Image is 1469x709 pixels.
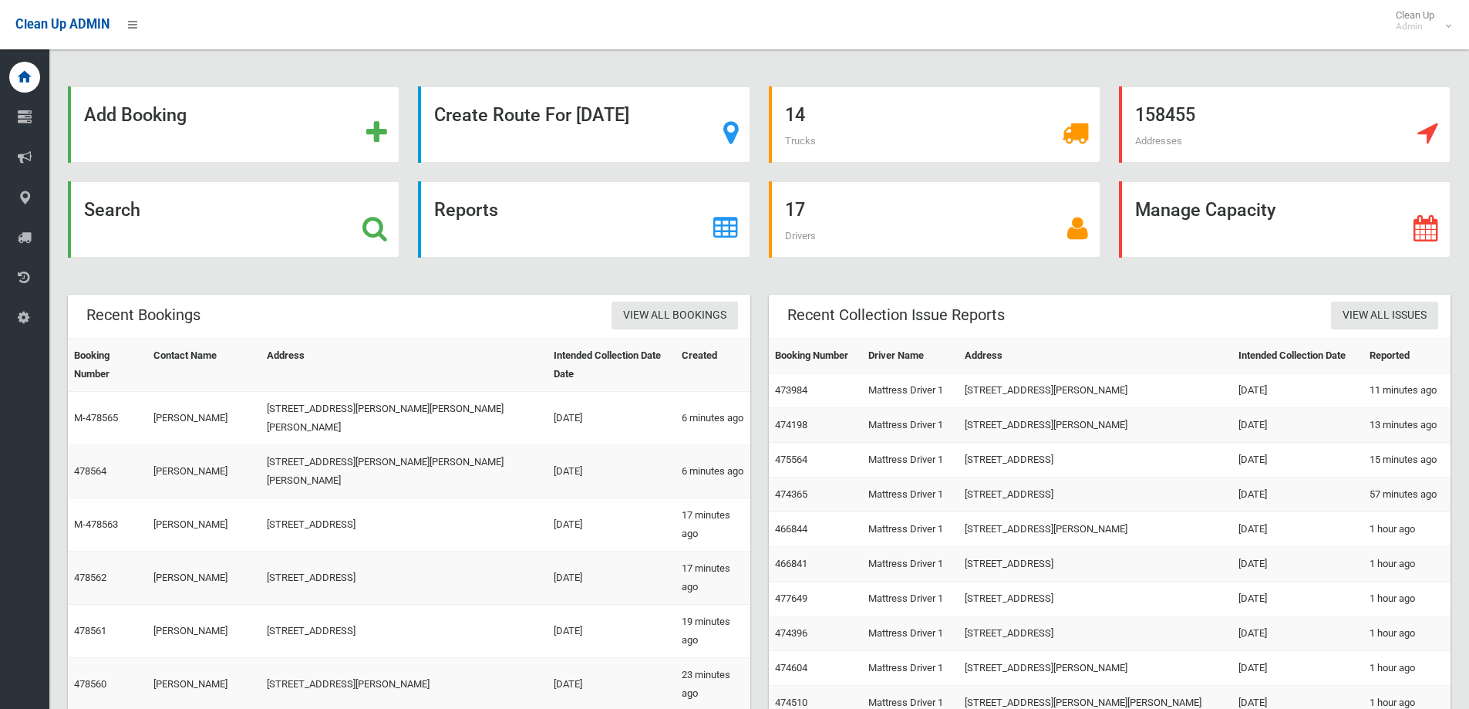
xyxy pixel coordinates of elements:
[775,662,807,674] a: 474604
[261,605,548,658] td: [STREET_ADDRESS]
[147,605,261,658] td: [PERSON_NAME]
[769,300,1023,330] header: Recent Collection Issue Reports
[676,339,750,392] th: Created
[769,181,1100,258] a: 17 Drivers
[74,678,106,690] a: 478560
[1232,582,1363,616] td: [DATE]
[548,339,676,392] th: Intended Collection Date Date
[862,616,958,651] td: Mattress Driver 1
[775,697,807,708] a: 474510
[862,547,958,582] td: Mattress Driver 1
[74,465,106,477] a: 478564
[959,339,1232,373] th: Address
[147,552,261,605] td: [PERSON_NAME]
[418,86,750,163] a: Create Route For [DATE]
[147,498,261,552] td: [PERSON_NAME]
[959,373,1232,408] td: [STREET_ADDRESS][PERSON_NAME]
[68,181,399,258] a: Search
[261,498,548,552] td: [STREET_ADDRESS]
[74,625,106,636] a: 478561
[74,518,118,530] a: M-478563
[84,104,187,126] strong: Add Booking
[1363,547,1450,582] td: 1 hour ago
[1388,9,1450,32] span: Clean Up
[68,339,147,392] th: Booking Number
[1232,616,1363,651] td: [DATE]
[959,443,1232,478] td: [STREET_ADDRESS]
[418,181,750,258] a: Reports
[261,552,548,605] td: [STREET_ADDRESS]
[1232,512,1363,547] td: [DATE]
[1331,302,1438,330] a: View All Issues
[74,572,106,583] a: 478562
[612,302,738,330] a: View All Bookings
[676,392,750,445] td: 6 minutes ago
[261,445,548,498] td: [STREET_ADDRESS][PERSON_NAME][PERSON_NAME][PERSON_NAME]
[775,593,807,604] a: 477649
[1135,135,1182,147] span: Addresses
[1363,443,1450,478] td: 15 minutes ago
[147,339,261,392] th: Contact Name
[68,300,219,330] header: Recent Bookings
[147,392,261,445] td: [PERSON_NAME]
[261,339,548,392] th: Address
[1119,181,1450,258] a: Manage Capacity
[959,616,1232,651] td: [STREET_ADDRESS]
[862,582,958,616] td: Mattress Driver 1
[147,445,261,498] td: [PERSON_NAME]
[775,627,807,639] a: 474396
[775,488,807,500] a: 474365
[862,373,958,408] td: Mattress Driver 1
[1363,512,1450,547] td: 1 hour ago
[1232,408,1363,443] td: [DATE]
[775,384,807,396] a: 473984
[548,552,676,605] td: [DATE]
[959,408,1232,443] td: [STREET_ADDRESS][PERSON_NAME]
[676,605,750,658] td: 19 minutes ago
[1232,339,1363,373] th: Intended Collection Date
[1363,582,1450,616] td: 1 hour ago
[548,392,676,445] td: [DATE]
[434,104,629,126] strong: Create Route For [DATE]
[775,454,807,465] a: 475564
[862,478,958,512] td: Mattress Driver 1
[676,552,750,605] td: 17 minutes ago
[676,498,750,552] td: 17 minutes ago
[1135,104,1195,126] strong: 158455
[862,408,958,443] td: Mattress Driver 1
[1363,478,1450,512] td: 57 minutes ago
[1396,21,1434,32] small: Admin
[775,523,807,535] a: 466844
[862,443,958,478] td: Mattress Driver 1
[785,230,816,241] span: Drivers
[1232,443,1363,478] td: [DATE]
[548,498,676,552] td: [DATE]
[1363,616,1450,651] td: 1 hour ago
[959,512,1232,547] td: [STREET_ADDRESS][PERSON_NAME]
[74,412,118,424] a: M-478565
[1232,651,1363,686] td: [DATE]
[548,445,676,498] td: [DATE]
[775,558,807,569] a: 466841
[15,17,110,32] span: Clean Up ADMIN
[68,86,399,163] a: Add Booking
[434,199,498,221] strong: Reports
[1363,339,1450,373] th: Reported
[785,199,805,221] strong: 17
[959,651,1232,686] td: [STREET_ADDRESS][PERSON_NAME]
[959,547,1232,582] td: [STREET_ADDRESS]
[1363,373,1450,408] td: 11 minutes ago
[1135,199,1275,221] strong: Manage Capacity
[862,339,958,373] th: Driver Name
[959,582,1232,616] td: [STREET_ADDRESS]
[862,512,958,547] td: Mattress Driver 1
[785,104,805,126] strong: 14
[1232,478,1363,512] td: [DATE]
[775,419,807,430] a: 474198
[785,135,816,147] span: Trucks
[959,478,1232,512] td: [STREET_ADDRESS]
[1119,86,1450,163] a: 158455 Addresses
[1363,651,1450,686] td: 1 hour ago
[548,605,676,658] td: [DATE]
[261,392,548,445] td: [STREET_ADDRESS][PERSON_NAME][PERSON_NAME][PERSON_NAME]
